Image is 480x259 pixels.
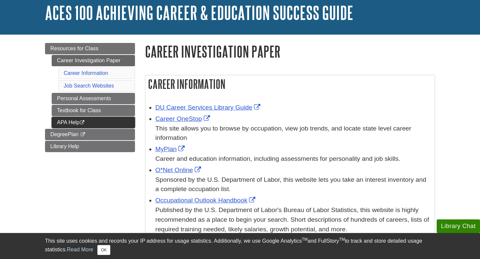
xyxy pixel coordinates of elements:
[97,245,110,255] button: Close
[45,129,135,140] a: DegreePlan
[155,115,212,122] a: Link opens in new window
[50,143,79,149] span: Library Help
[52,93,135,104] a: Personal Assessments
[155,205,431,234] div: Published by the U.S. Department of Labor's Bureau of Labor Statistics, this website is highly re...
[52,105,135,116] a: Textbook for Class
[437,219,480,233] button: Library Chat
[145,43,435,60] h1: Career Investigation Paper
[64,83,114,89] a: Job Search Websites
[155,145,186,152] a: Link opens in new window
[302,237,307,242] sup: TM
[67,247,93,252] a: Read More
[155,124,431,143] div: This site allows you to browse by occupation, view job trends, and locate state level career info...
[45,43,135,54] a: Resources for Class
[80,132,86,137] i: This link opens in a new window
[155,154,431,164] div: Career and education information, including assessments for personality and job skills.
[79,121,85,125] i: This link opens in a new window
[50,131,79,137] span: DegreePlan
[52,55,135,66] a: Career Investigation Paper
[50,46,98,51] span: Resources for Class
[45,237,435,255] div: This site uses cookies and records your IP address for usage statistics. Additionally, we use Goo...
[52,117,135,128] a: APA Help
[339,237,345,242] sup: TM
[155,197,257,204] a: Link opens in new window
[45,43,135,152] div: Guide Page Menu
[155,175,431,194] div: Sponsored by the U.S. Department of Labor, this website lets you take an interest inventory and a...
[64,70,108,76] a: Career Information
[155,104,262,111] a: Link opens in new window
[155,166,203,173] a: Link opens in new window
[145,75,435,93] h2: Career Information
[45,2,353,23] a: ACES 100 Achieving Career & Education Success Guide
[45,141,135,152] a: Library Help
